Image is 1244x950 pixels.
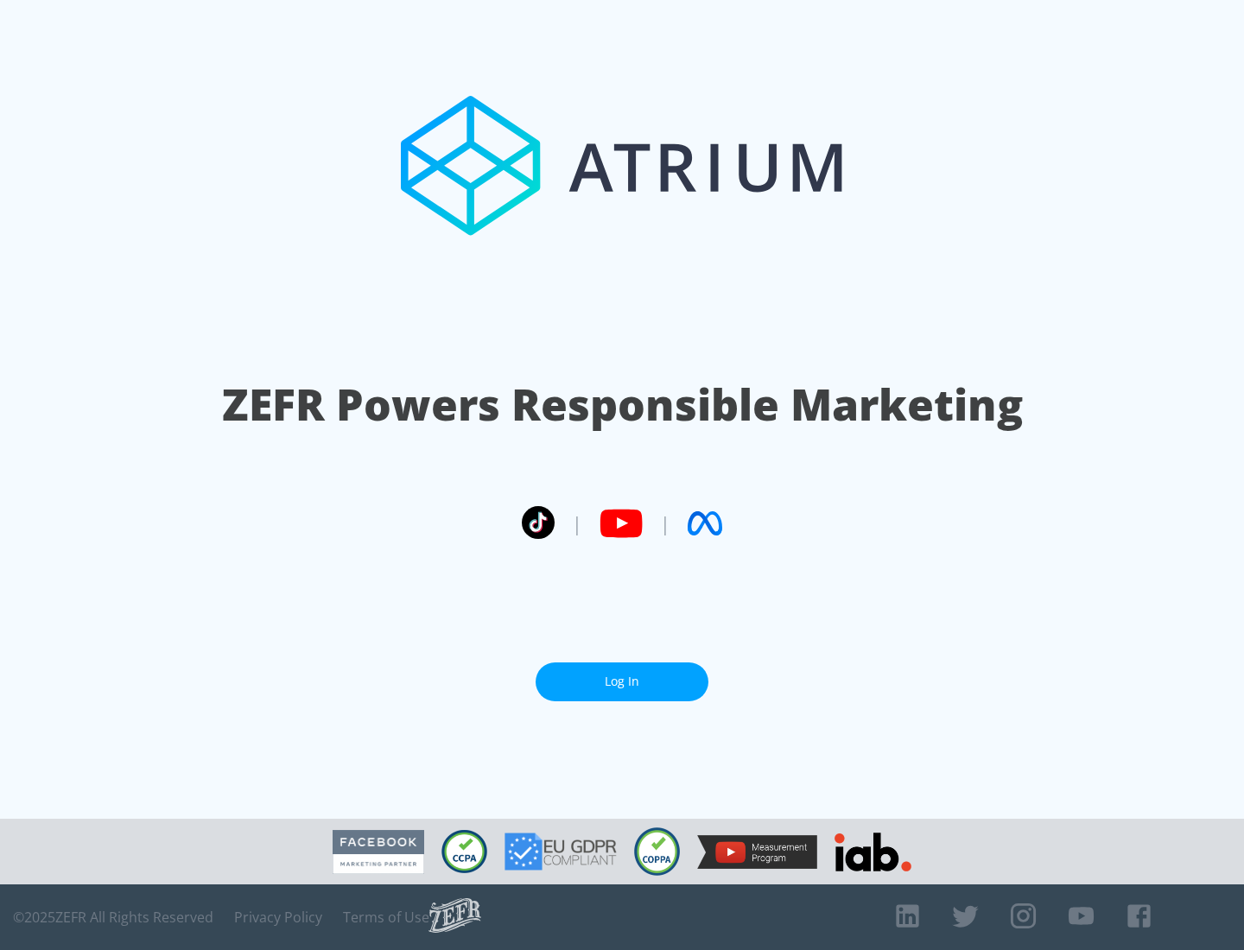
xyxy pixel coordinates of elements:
img: GDPR Compliant [505,833,617,871]
img: COPPA Compliant [634,827,680,876]
a: Privacy Policy [234,909,322,926]
span: | [572,510,582,536]
h1: ZEFR Powers Responsible Marketing [222,375,1023,434]
img: IAB [835,833,911,871]
img: YouTube Measurement Program [697,835,817,869]
a: Terms of Use [343,909,429,926]
span: | [660,510,670,536]
img: CCPA Compliant [441,830,487,873]
span: © 2025 ZEFR All Rights Reserved [13,909,213,926]
a: Log In [536,662,708,701]
img: Facebook Marketing Partner [333,830,424,874]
